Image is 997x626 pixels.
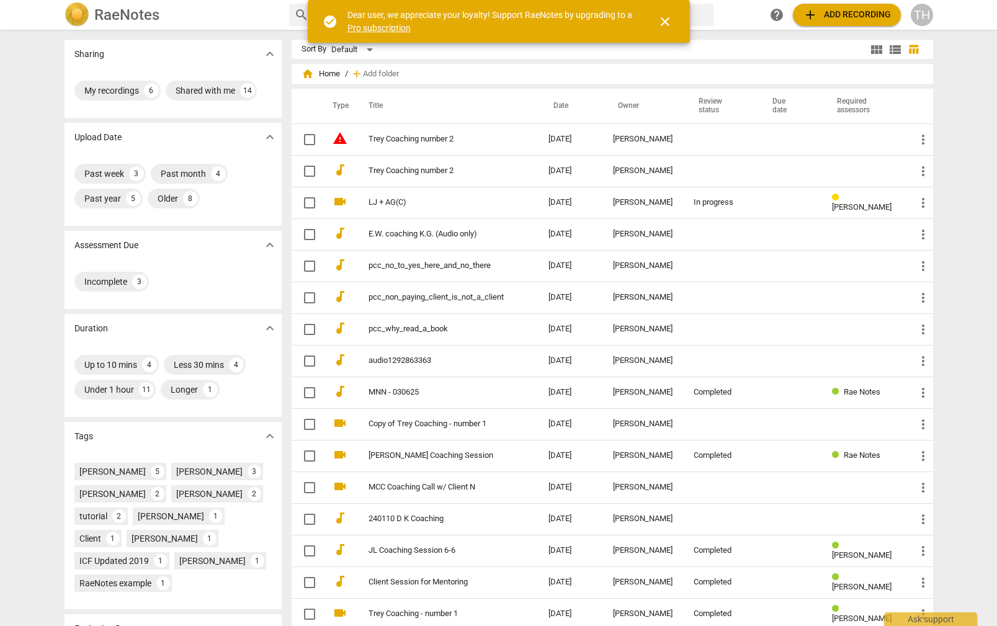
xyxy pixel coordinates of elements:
td: [DATE] [539,503,603,535]
span: add [351,68,363,80]
span: more_vert [916,164,931,179]
div: Completed [694,578,748,587]
td: [DATE] [539,218,603,250]
button: Show more [261,236,279,254]
a: Trey Coaching - number 1 [369,609,504,619]
th: Date [539,89,603,123]
span: more_vert [916,354,931,369]
div: Under 1 hour [84,383,134,396]
button: TH [911,4,933,26]
div: Dear user, we appreciate your loyalty! Support RaeNotes by upgrading to a [347,9,635,34]
div: [PERSON_NAME] [613,135,674,144]
div: Past week [84,168,124,180]
button: Table view [905,40,923,59]
a: JL Coaching Session 6-6 [369,546,504,555]
div: Incomplete [84,275,127,288]
span: expand_more [262,130,277,145]
a: Trey Coaching number 2 [369,135,504,144]
span: more_vert [916,417,931,432]
div: 1 [209,509,223,523]
h2: RaeNotes [94,6,159,24]
span: more_vert [916,607,931,622]
p: Upload Date [74,131,122,144]
div: 8 [183,191,198,206]
div: ICF Updated 2019 [79,555,149,567]
td: [DATE] [539,472,603,503]
div: [PERSON_NAME] [132,532,198,545]
span: audiotrack [333,289,347,304]
button: Upload [793,4,901,26]
span: videocam [333,416,347,431]
div: Default [331,40,377,60]
a: MNN - 030625 [369,388,504,397]
p: Sharing [74,48,104,61]
td: [DATE] [539,313,603,345]
div: [PERSON_NAME] [613,514,674,524]
div: [PERSON_NAME] [613,324,674,334]
span: help [769,7,784,22]
div: [PERSON_NAME] [613,578,674,587]
div: 3 [129,166,144,181]
div: Completed [694,609,748,619]
span: audiotrack [333,511,347,525]
td: [DATE] [539,187,603,218]
span: add [803,7,818,22]
span: expand_more [262,238,277,253]
span: [PERSON_NAME] [832,614,892,623]
span: [PERSON_NAME] [832,550,892,560]
th: Owner [603,89,684,123]
span: more_vert [916,480,931,495]
div: 3 [132,274,147,289]
div: 2 [112,509,126,523]
td: [DATE] [539,123,603,155]
span: audiotrack [333,163,347,177]
th: Type [323,89,354,123]
div: 11 [139,382,154,397]
div: 6 [144,83,159,98]
span: more_vert [916,290,931,305]
th: Required assessors [822,89,906,123]
p: Tags [74,430,93,443]
div: My recordings [84,84,139,97]
span: Home [302,68,340,80]
div: RaeNotes example [79,577,151,589]
span: Review status: completed [832,450,844,460]
div: Shared with me [176,84,235,97]
span: audiotrack [333,321,347,336]
div: [PERSON_NAME] [613,198,674,207]
th: Review status [684,89,758,123]
div: 1 [154,554,168,568]
div: In progress [694,198,748,207]
div: 2 [248,487,261,501]
span: Add folder [363,69,399,79]
span: videocam [333,194,347,209]
span: more_vert [916,227,931,242]
span: more_vert [916,512,931,527]
a: pcc_non_paying_client_is_not_a_client [369,293,504,302]
span: Review status: in progress [832,193,844,202]
span: audiotrack [333,226,347,241]
span: expand_more [262,47,277,61]
span: check_circle [323,14,338,29]
p: Duration [74,322,108,335]
span: expand_more [262,429,277,444]
div: 4 [211,166,226,181]
td: [DATE] [539,377,603,408]
div: 1 [203,382,218,397]
td: [DATE] [539,408,603,440]
div: [PERSON_NAME] [79,488,146,500]
th: Due date [758,89,822,123]
span: Review status: completed [832,604,844,614]
a: MCC Coaching Call w/ Client N [369,483,504,492]
td: [DATE] [539,250,603,282]
div: Sort By [302,45,326,54]
button: Tile view [867,40,886,59]
div: [PERSON_NAME] [613,166,674,176]
a: pcc_no_to_yes_here_and_no_there [369,261,504,271]
div: Less 30 mins [174,359,224,371]
span: more_vert [916,543,931,558]
th: Title [354,89,539,123]
span: home [302,68,314,80]
span: videocam [333,447,347,462]
td: [DATE] [539,440,603,472]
